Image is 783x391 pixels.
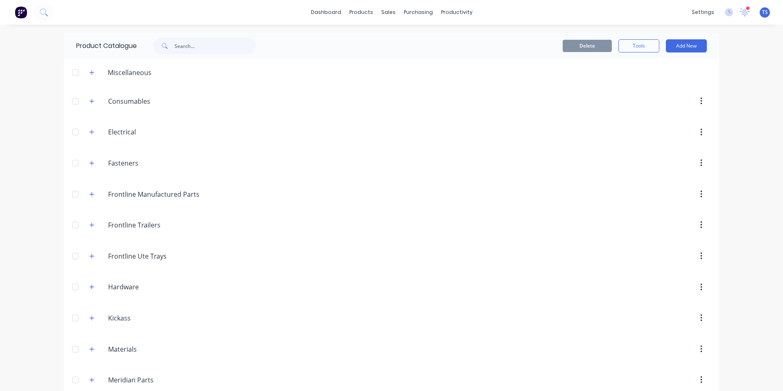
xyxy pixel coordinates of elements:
[688,6,718,18] div: settings
[108,96,205,106] input: Enter category name
[345,6,377,18] div: products
[108,189,205,199] input: Enter category name
[174,38,256,54] input: Search...
[437,6,477,18] div: productivity
[108,158,205,168] input: Enter category name
[108,282,205,292] input: Enter category name
[762,9,768,16] span: TS
[108,127,205,137] input: Enter category name
[101,68,158,77] div: Miscellaneous
[108,251,205,261] input: Enter category name
[563,40,612,52] button: Delete
[400,6,437,18] div: purchasing
[666,39,707,52] button: Add New
[618,39,659,52] button: Tools
[307,6,345,18] a: dashboard
[108,313,205,323] input: Enter category name
[64,33,137,59] div: Product Catalogue
[108,344,205,354] input: Enter category name
[108,375,205,385] input: Enter category name
[377,6,400,18] div: sales
[108,220,205,230] input: Enter category name
[15,6,27,18] img: Factory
